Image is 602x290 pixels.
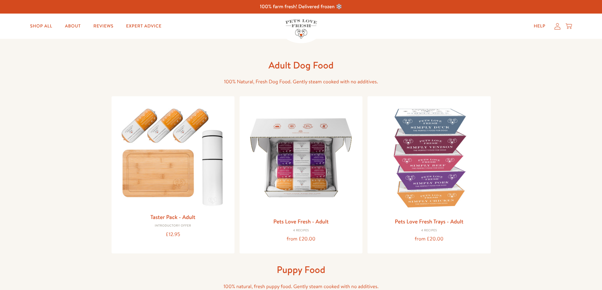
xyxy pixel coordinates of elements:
[88,20,119,33] a: Reviews
[25,20,57,33] a: Shop All
[285,19,317,38] img: Pets Love Fresh
[373,101,485,214] img: Pets Love Fresh Trays - Adult
[373,235,485,243] div: from £20.00
[395,217,463,225] a: Pets Love Fresh Trays - Adult
[150,213,195,221] a: Taster Pack - Adult
[117,230,229,239] div: £12.95
[245,101,357,214] img: Pets Love Fresh - Adult
[529,20,550,33] a: Help
[117,101,229,210] img: Taster Pack - Adult
[121,20,167,33] a: Expert Advice
[224,78,378,85] span: 100% Natural, Fresh Dog Food. Gently steam cooked with no additives.
[60,20,86,33] a: About
[223,283,379,290] span: 100% natural, fresh puppy food. Gently steam cooked with no additives.
[373,229,485,233] div: 4 Recipes
[200,59,402,71] h1: Adult Dog Food
[117,224,229,228] div: Introductory Offer
[245,235,357,243] div: from £20.00
[200,263,402,276] h1: Puppy Food
[245,229,357,233] div: 4 Recipes
[273,217,329,225] a: Pets Love Fresh - Adult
